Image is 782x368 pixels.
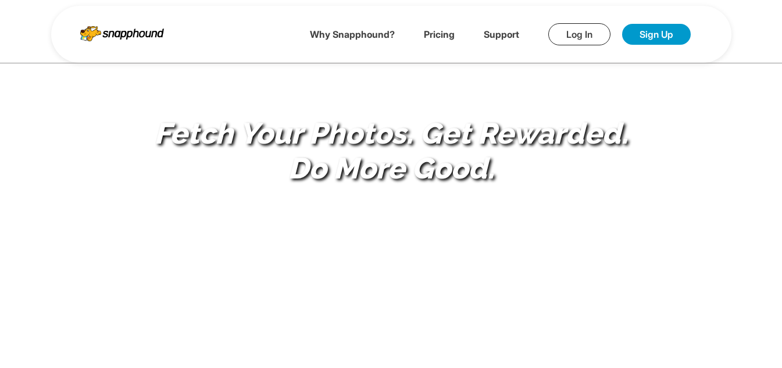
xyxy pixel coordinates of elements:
h1: Fetch Your Photos. Get Rewarded. Do More Good. [147,116,635,186]
a: Pricing [424,28,455,40]
a: Why Snapphound? [310,28,395,40]
img: Snapphound Logo [80,22,164,41]
a: Support [484,28,519,40]
a: Sign Up [622,24,691,45]
a: Log In [548,23,610,45]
